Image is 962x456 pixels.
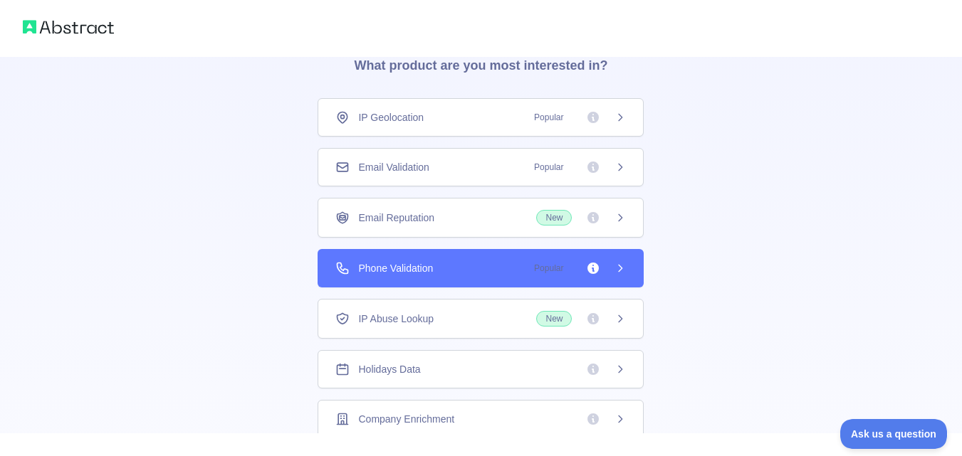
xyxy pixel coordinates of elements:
[23,17,114,37] img: Abstract logo
[536,210,572,226] span: New
[526,160,572,174] span: Popular
[331,27,630,98] h3: What product are you most interested in?
[840,419,948,449] iframe: Toggle Customer Support
[358,211,434,225] span: Email Reputation
[536,311,572,327] span: New
[358,312,434,326] span: IP Abuse Lookup
[358,110,424,124] span: IP Geolocation
[526,110,572,124] span: Popular
[358,412,454,426] span: Company Enrichment
[358,362,420,376] span: Holidays Data
[358,261,433,275] span: Phone Validation
[526,261,572,275] span: Popular
[358,160,429,174] span: Email Validation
